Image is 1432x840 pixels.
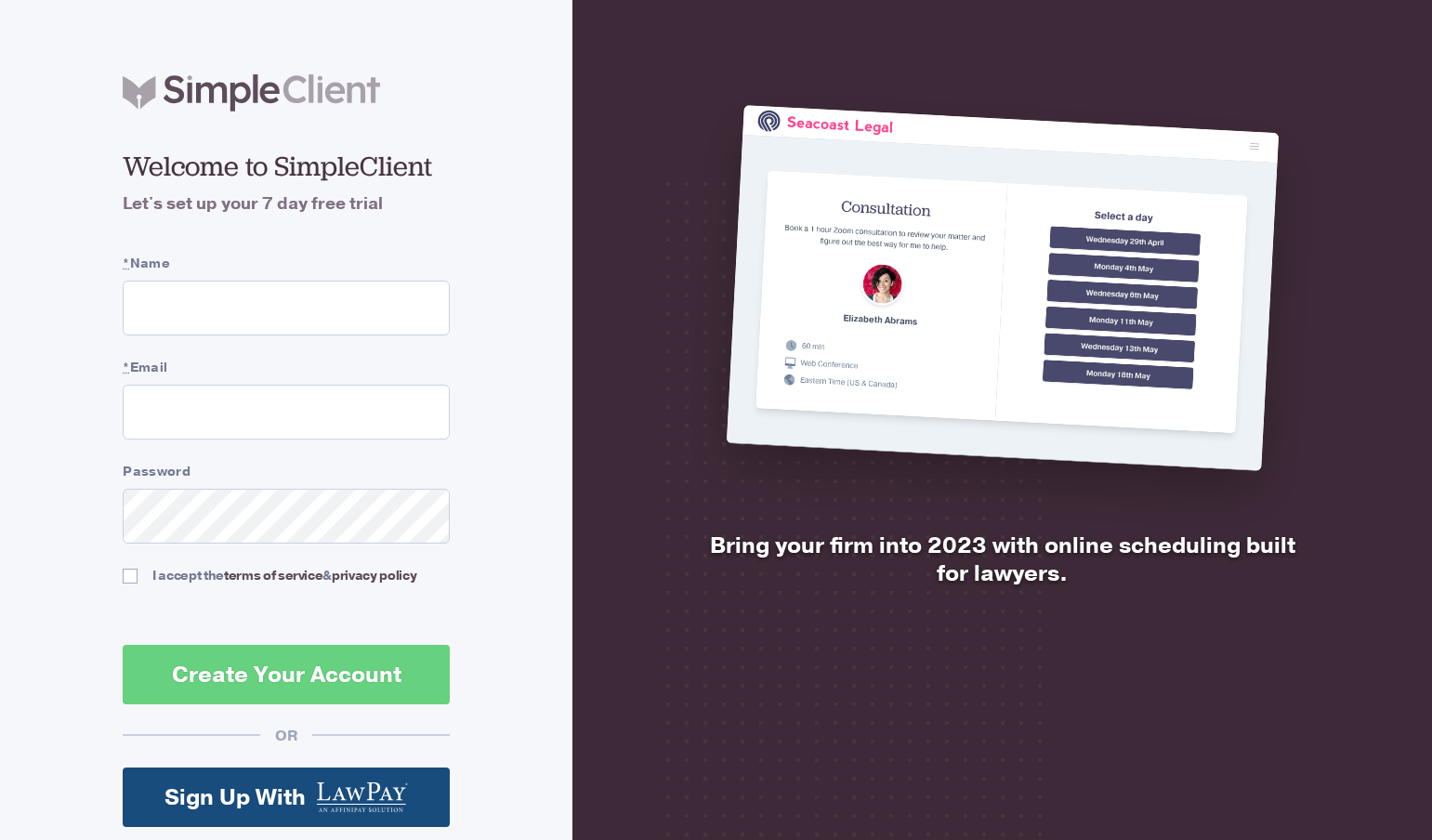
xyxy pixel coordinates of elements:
abbr: required [123,359,129,376]
h2: Bring your firm into 2023 with online scheduling built for lawyers. [691,532,1313,587]
h2: Welcome to SimpleClient [123,149,450,184]
input: I accept theterms of service&privacy policy [123,569,138,584]
label: Email [123,358,450,377]
label: Name [123,254,450,273]
div: I accept the & [152,566,416,585]
div: OR [260,726,312,746]
h4: Let's set up your 7 day free trial [123,191,450,217]
label: Password [123,462,450,481]
a: terms of service [224,567,322,584]
img: SimpleClient is the easiest online scheduler for lawyers [727,105,1279,471]
abbr: required [123,255,129,272]
button: Create Your Account [123,645,450,704]
a: privacy policy [332,567,416,584]
a: Sign Up With [123,768,450,827]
